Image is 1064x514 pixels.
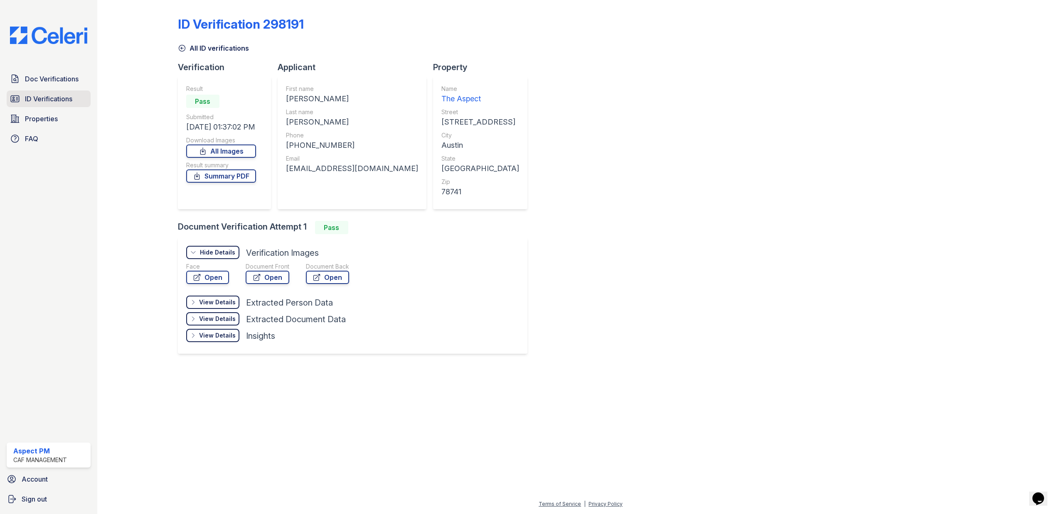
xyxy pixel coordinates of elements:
img: CE_Logo_Blue-a8612792a0a2168367f1c8372b55b34899dd931a85d93a1a3d3e32e68fde9ad4.png [3,27,94,44]
div: Verification [178,61,278,73]
a: All ID verifications [178,43,249,53]
div: Document Back [306,262,349,271]
a: Sign out [3,491,94,507]
div: [PERSON_NAME] [286,93,418,105]
div: View Details [199,315,236,323]
span: Properties [25,114,58,124]
div: Extracted Document Data [246,313,346,325]
div: State [441,154,519,163]
div: Document Verification Attempt 1 [178,221,534,234]
div: View Details [199,331,236,340]
a: All Images [186,144,256,158]
div: Download Images [186,136,256,144]
div: First name [286,85,418,93]
a: Account [3,471,94,487]
div: Last name [286,108,418,116]
span: FAQ [25,134,38,144]
div: [GEOGRAPHIC_DATA] [441,163,519,174]
div: Zip [441,178,519,186]
div: Name [441,85,519,93]
div: Hide Details [200,248,235,257]
div: Result summary [186,161,256,169]
a: Name The Aspect [441,85,519,105]
span: Sign out [22,494,47,504]
div: Submitted [186,113,256,121]
div: Result [186,85,256,93]
a: ID Verifications [7,91,91,107]
div: Extracted Person Data [246,297,333,308]
a: Open [306,271,349,284]
div: 78741 [441,186,519,198]
div: Document Front [246,262,289,271]
a: Privacy Policy [589,501,623,507]
div: Street [441,108,519,116]
a: Open [246,271,289,284]
div: [DATE] 01:37:02 PM [186,121,256,133]
div: [PHONE_NUMBER] [286,140,418,151]
div: [EMAIL_ADDRESS][DOMAIN_NAME] [286,163,418,174]
div: Applicant [278,61,433,73]
div: [PERSON_NAME] [286,116,418,128]
div: View Details [199,298,236,306]
a: Doc Verifications [7,71,91,87]
iframe: chat widget [1029,481,1056,506]
span: ID Verifications [25,94,72,104]
span: Doc Verifications [25,74,79,84]
div: CAF Management [13,456,67,464]
div: Face [186,262,229,271]
a: Summary PDF [186,169,256,183]
div: Property [433,61,534,73]
div: The Aspect [441,93,519,105]
a: Terms of Service [539,501,581,507]
a: Open [186,271,229,284]
a: FAQ [7,130,91,147]
div: Pass [315,221,348,234]
div: Austin [441,140,519,151]
div: [STREET_ADDRESS] [441,116,519,128]
div: Phone [286,131,418,140]
div: Pass [186,95,219,108]
div: ID Verification 298191 [178,17,304,32]
div: Email [286,154,418,163]
a: Properties [7,110,91,127]
span: Account [22,474,48,484]
div: Verification Images [246,247,319,259]
div: | [584,501,586,507]
div: Insights [246,330,275,342]
div: City [441,131,519,140]
div: Aspect PM [13,446,67,456]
